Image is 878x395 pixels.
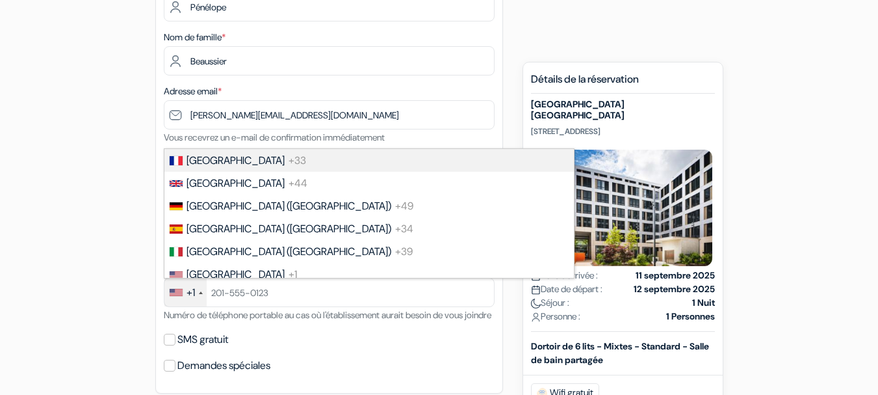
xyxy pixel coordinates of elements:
[531,73,715,94] h5: Détails de la réservation
[531,99,715,121] h5: [GEOGRAPHIC_DATA] [GEOGRAPHIC_DATA]
[636,269,715,282] strong: 11 septembre 2025
[187,267,285,281] span: [GEOGRAPHIC_DATA]
[164,46,495,75] input: Entrer le nom de famille
[289,176,307,190] span: +44
[187,245,391,258] span: [GEOGRAPHIC_DATA] ([GEOGRAPHIC_DATA])
[531,312,541,322] img: user_icon.svg
[531,299,541,308] img: moon.svg
[164,100,495,129] input: Entrer adresse e-mail
[289,267,297,281] span: +1
[666,310,715,323] strong: 1 Personnes
[164,85,222,98] label: Adresse email
[634,282,715,296] strong: 12 septembre 2025
[187,176,285,190] span: [GEOGRAPHIC_DATA]
[164,309,491,321] small: Numéro de téléphone portable au cas où l'établissement aurait besoin de vous joindre
[164,131,385,143] small: Vous recevrez un e-mail de confirmation immédiatement
[531,296,569,310] span: Séjour :
[531,285,541,295] img: calendar.svg
[531,340,709,366] b: Dortoir de 6 lits - Mixtes - Standard - Salle de bain partagée
[531,310,580,323] span: Personne :
[395,199,413,213] span: +49
[164,148,575,279] ul: List of countries
[289,154,306,167] span: +33
[531,126,715,137] p: [STREET_ADDRESS]
[395,222,413,236] span: +34
[164,279,207,306] div: United States: +1
[187,285,195,301] div: +1
[395,245,413,258] span: +39
[187,222,391,236] span: [GEOGRAPHIC_DATA] ([GEOGRAPHIC_DATA])
[692,296,715,310] strong: 1 Nuit
[187,154,285,167] span: [GEOGRAPHIC_DATA]
[164,278,495,307] input: 201-555-0123
[187,199,391,213] span: [GEOGRAPHIC_DATA] ([GEOGRAPHIC_DATA])
[177,357,270,375] label: Demandes spéciales
[164,31,226,44] label: Nom de famille
[531,282,602,296] span: Date de départ :
[177,331,228,349] label: SMS gratuit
